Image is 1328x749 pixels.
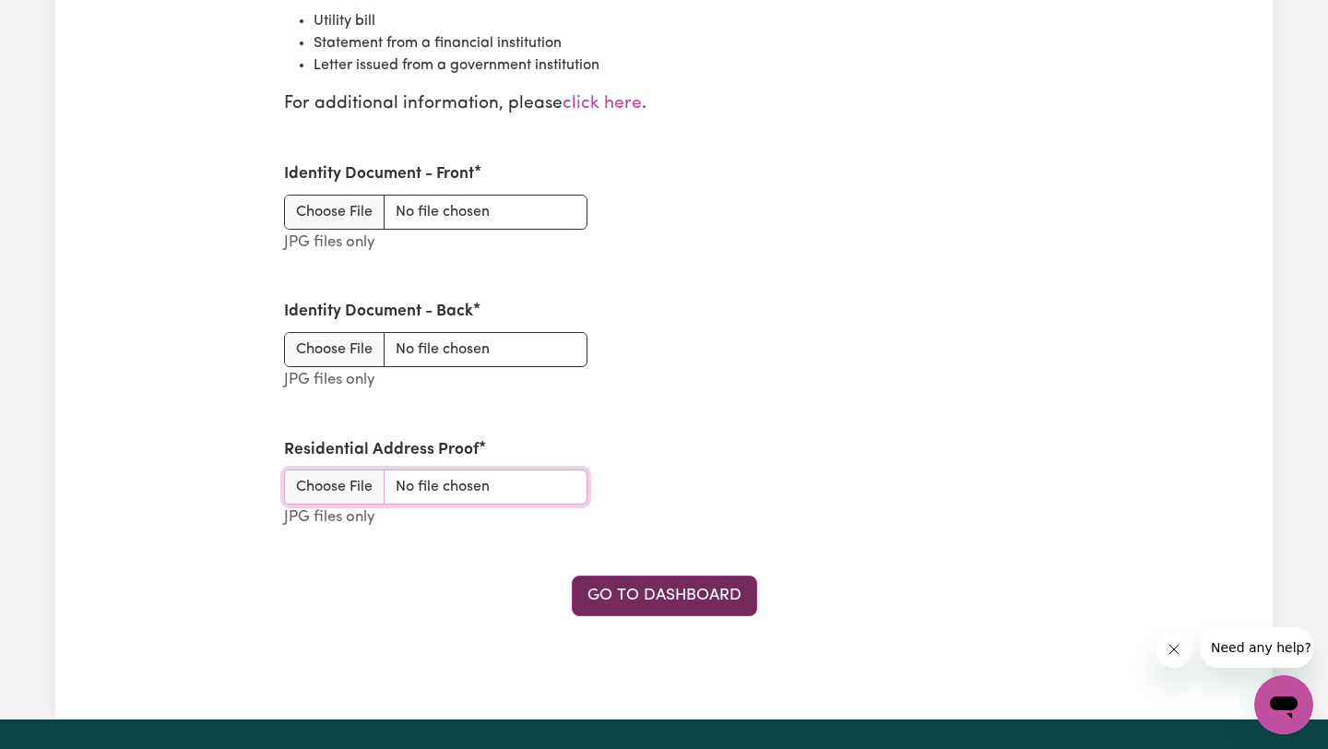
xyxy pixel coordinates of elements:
iframe: Button to launch messaging window [1254,675,1313,734]
label: Residential Address Proof [284,438,479,462]
li: Utility bill [314,10,1044,32]
small: JPG files only [284,234,375,250]
label: Identity Document - Front [284,162,474,186]
a: click here [563,95,642,113]
p: For additional information, please . [284,91,1044,118]
li: Letter issued from a government institution [314,54,1044,77]
a: Go to Dashboard [572,576,757,616]
small: JPG files only [284,372,375,387]
iframe: Message from company [1200,627,1313,668]
label: Identity Document - Back [284,300,473,324]
iframe: Close message [1156,631,1192,668]
small: JPG files only [284,509,375,525]
li: Statement from a financial institution [314,32,1044,54]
